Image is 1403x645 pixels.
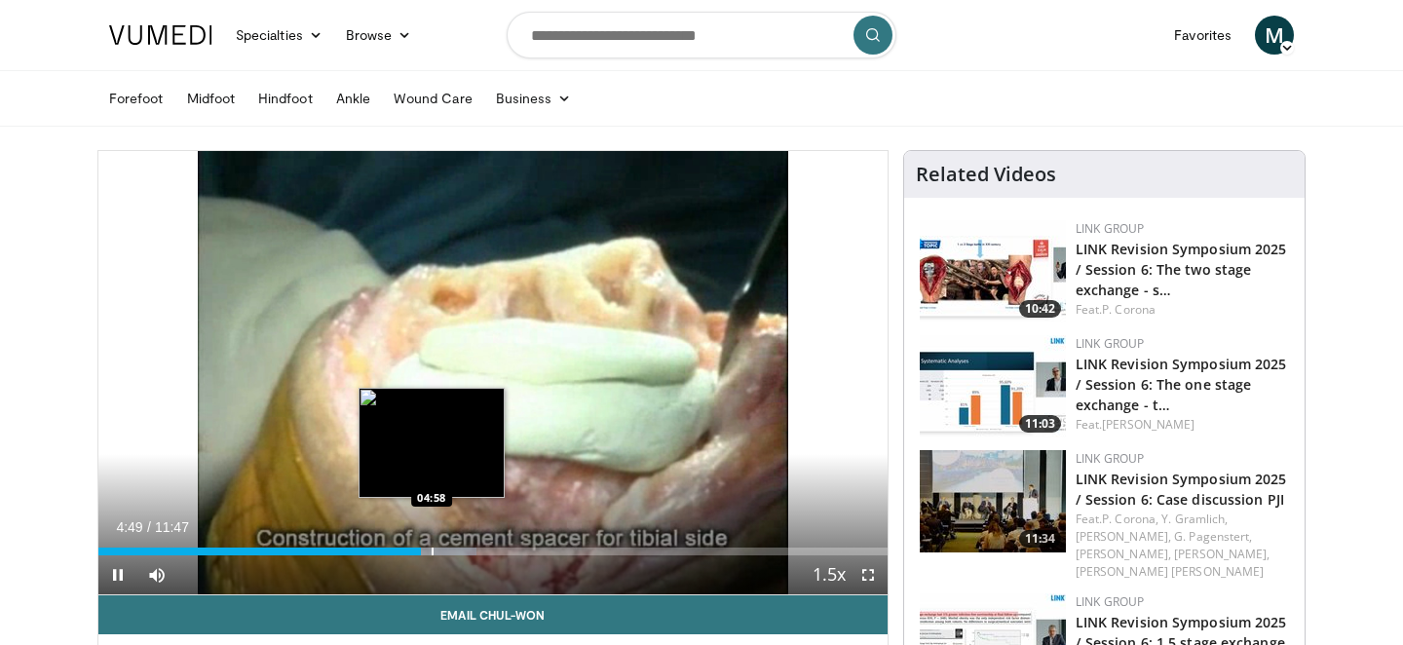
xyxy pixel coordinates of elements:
[1174,528,1252,545] a: G. Pagenstert,
[137,555,176,594] button: Mute
[1019,300,1061,318] span: 10:42
[324,79,382,118] a: Ankle
[810,555,849,594] button: Playback Rate
[1076,511,1289,581] div: Feat.
[920,220,1066,322] img: a840b7ca-0220-4ab1-a689-5f5f594b31ca.150x105_q85_crop-smart_upscale.jpg
[1076,450,1145,467] a: LINK Group
[1076,470,1287,509] a: LINK Revision Symposium 2025 / Session 6: Case discussion PJI
[1076,335,1145,352] a: LINK Group
[1076,220,1145,237] a: LINK Group
[1102,511,1158,527] a: P. Corona,
[98,548,888,555] div: Progress Bar
[916,163,1056,186] h4: Related Videos
[98,595,888,634] a: Email Chul-Won
[97,79,175,118] a: Forefoot
[1076,546,1171,562] a: [PERSON_NAME],
[1102,301,1156,318] a: P. Corona
[1076,416,1289,434] div: Feat.
[98,151,888,595] video-js: Video Player
[920,335,1066,437] img: 43a22d5c-02d2-49ec-89c0-8d150d1c0a4c.150x105_q85_crop-smart_upscale.jpg
[246,79,324,118] a: Hindfoot
[1019,415,1061,433] span: 11:03
[109,25,212,45] img: VuMedi Logo
[1174,546,1270,562] a: [PERSON_NAME],
[359,388,505,498] img: image.jpeg
[920,220,1066,322] a: 10:42
[920,450,1066,552] a: 11:34
[334,16,424,55] a: Browse
[849,555,888,594] button: Fullscreen
[920,335,1066,437] a: 11:03
[507,12,896,58] input: Search topics, interventions
[1076,301,1289,319] div: Feat.
[382,79,484,118] a: Wound Care
[1255,16,1294,55] a: M
[1161,511,1228,527] a: Y. Gramlich,
[920,450,1066,552] img: b10511b6-79e2-46bc-baab-d1274e8fbef4.150x105_q85_crop-smart_upscale.jpg
[147,519,151,535] span: /
[224,16,334,55] a: Specialties
[175,79,247,118] a: Midfoot
[1102,416,1194,433] a: [PERSON_NAME]
[1076,563,1265,580] a: [PERSON_NAME] [PERSON_NAME]
[1076,528,1171,545] a: [PERSON_NAME],
[1162,16,1243,55] a: Favorites
[1076,593,1145,610] a: LINK Group
[484,79,584,118] a: Business
[1019,530,1061,548] span: 11:34
[155,519,189,535] span: 11:47
[116,519,142,535] span: 4:49
[1076,240,1287,299] a: LINK Revision Symposium 2025 / Session 6: The two stage exchange - s…
[1076,355,1287,414] a: LINK Revision Symposium 2025 / Session 6: The one stage exchange - t…
[98,555,137,594] button: Pause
